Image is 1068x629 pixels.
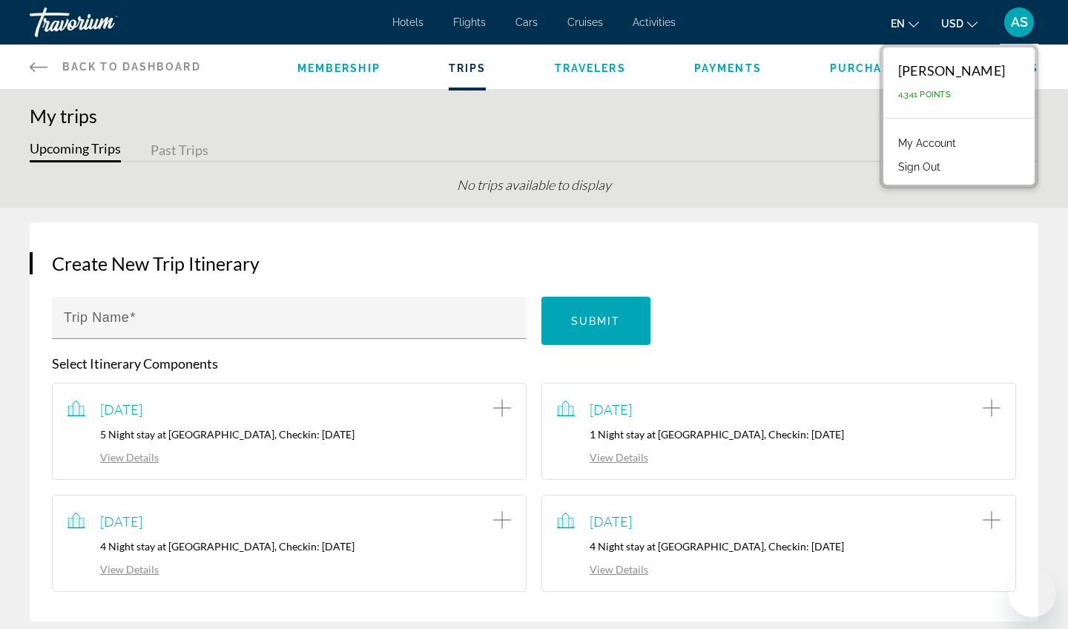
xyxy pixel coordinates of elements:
p: 4 Night stay at [GEOGRAPHIC_DATA], Checkin: [DATE] [557,540,1001,553]
a: View Details [67,563,159,576]
button: Upcoming Trips [30,139,121,162]
button: Add item to trip [493,510,511,533]
button: Sign Out [891,157,948,177]
button: Change currency [941,13,978,34]
button: Add item to trip [983,398,1001,421]
span: 4,341 Points [898,90,951,99]
button: User Menu [1000,7,1038,38]
span: [DATE] [590,513,632,530]
button: Change language [891,13,919,34]
span: [DATE] [100,401,142,418]
h1: My trips [30,105,1038,127]
a: Hotels [392,16,423,28]
span: Back to Dashboard [62,61,201,73]
a: Activities [633,16,676,28]
button: Add item to trip [983,510,1001,533]
a: Travorium [30,3,178,42]
a: View Details [557,563,648,576]
a: Membership [297,62,380,74]
span: Submit [571,315,621,327]
p: 4 Night stay at [GEOGRAPHIC_DATA], Checkin: [DATE] [67,540,511,553]
span: [DATE] [100,513,142,530]
a: View Details [67,451,159,464]
p: 1 Night stay at [GEOGRAPHIC_DATA], Checkin: [DATE] [557,428,1001,441]
button: Add item to trip [493,398,511,421]
span: [DATE] [590,401,632,418]
iframe: Кнопка запуска окна обмена сообщениями [1009,570,1056,617]
a: Flights [453,16,486,28]
a: Payments [694,62,762,74]
p: 5 Night stay at [GEOGRAPHIC_DATA], Checkin: [DATE] [67,428,511,441]
a: Purchases [830,62,906,74]
button: Past Trips [151,139,208,162]
a: View Details [557,451,648,464]
button: Submit [541,297,650,345]
div: No trips available to display [30,177,1038,208]
a: Trips [449,62,487,74]
p: Select Itinerary Components [52,355,1016,372]
a: My Account [891,134,963,153]
h3: Create New Trip Itinerary [52,252,1016,274]
mat-label: Trip Name [64,310,129,325]
a: Cars [515,16,538,28]
div: [PERSON_NAME] [898,62,1005,79]
a: Back to Dashboard [30,45,201,89]
a: Cruises [567,16,603,28]
span: AS [1011,15,1028,30]
a: Travelers [555,62,626,74]
span: en [891,18,905,30]
span: USD [941,18,963,30]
